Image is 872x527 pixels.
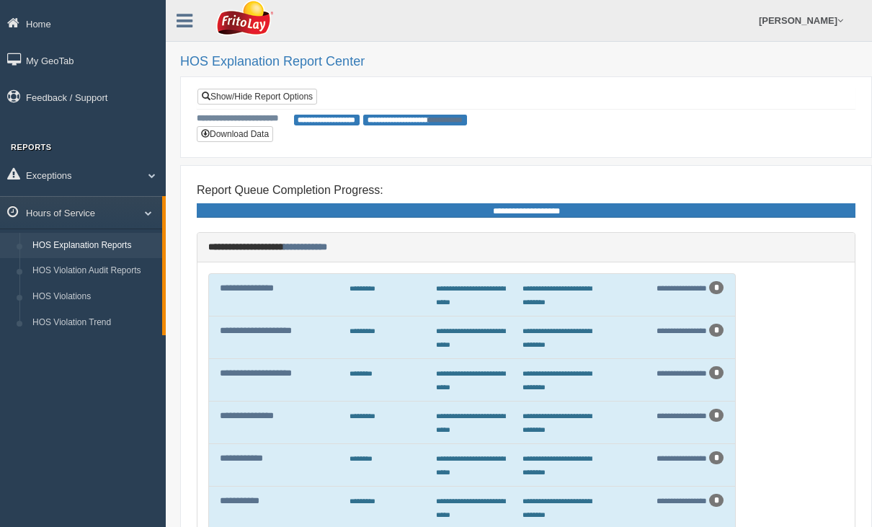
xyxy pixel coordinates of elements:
[197,126,273,142] button: Download Data
[180,55,858,69] h2: HOS Explanation Report Center
[26,233,162,259] a: HOS Explanation Reports
[197,89,317,105] a: Show/Hide Report Options
[26,258,162,284] a: HOS Violation Audit Reports
[197,184,855,197] h4: Report Queue Completion Progress:
[26,284,162,310] a: HOS Violations
[26,310,162,336] a: HOS Violation Trend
